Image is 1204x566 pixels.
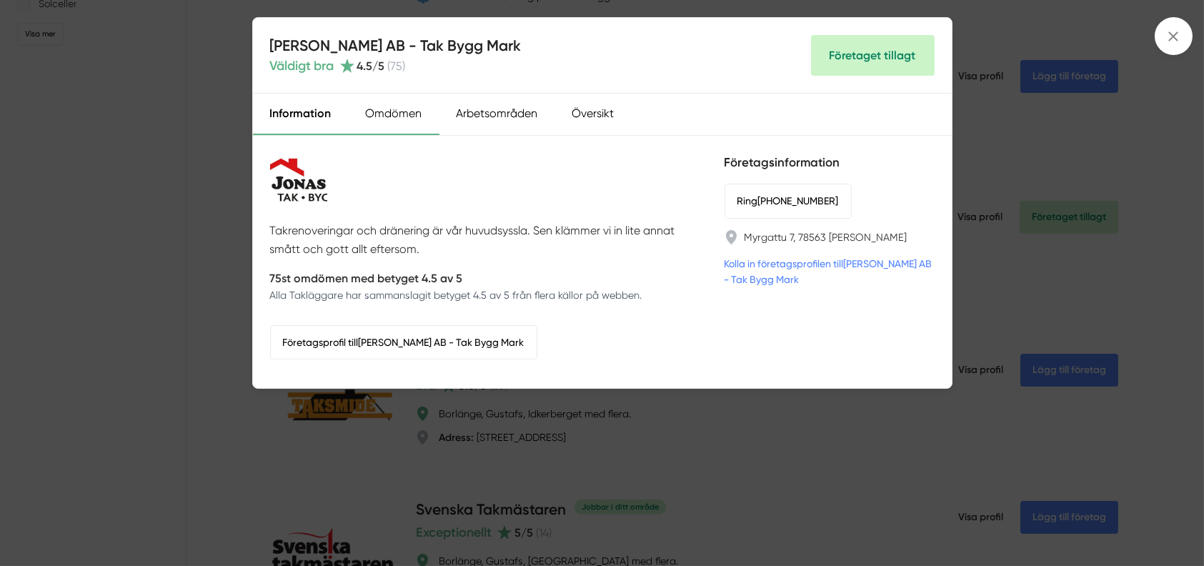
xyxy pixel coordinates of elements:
[270,325,537,359] a: Företagsprofil till[PERSON_NAME] AB - Tak Bygg Mark
[725,153,935,172] h5: Företagsinformation
[745,230,907,244] a: Myrgattu 7, 78563 [PERSON_NAME]
[270,288,642,302] p: Alla Takläggare har sammanslagit betyget 4.5 av 5 från flera källor på webben.
[811,35,935,76] : Företaget tillagt
[349,94,439,135] div: Omdömen
[725,184,852,218] a: Ring[PHONE_NUMBER]
[253,94,349,135] div: Information
[270,56,334,76] span: Väldigt bra
[725,256,935,287] a: Kolla in företagsprofilen till[PERSON_NAME] AB - Tak Bygg Mark
[357,59,385,73] span: 4.5 /5
[270,269,642,287] p: 75st omdömen med betyget 4.5 av 5
[439,94,555,135] div: Arbetsområden
[388,59,406,73] span: ( 75 )
[270,35,522,56] h4: [PERSON_NAME] AB - Tak Bygg Mark
[555,94,632,135] div: Översikt
[270,222,707,258] p: Takrenoveringar och dränering är vår huvudsyssla. Sen klämmer vi in lite annat smått och gott all...
[270,153,327,210] img: Jonas Tak AB - Tak Bygg Mark logotyp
